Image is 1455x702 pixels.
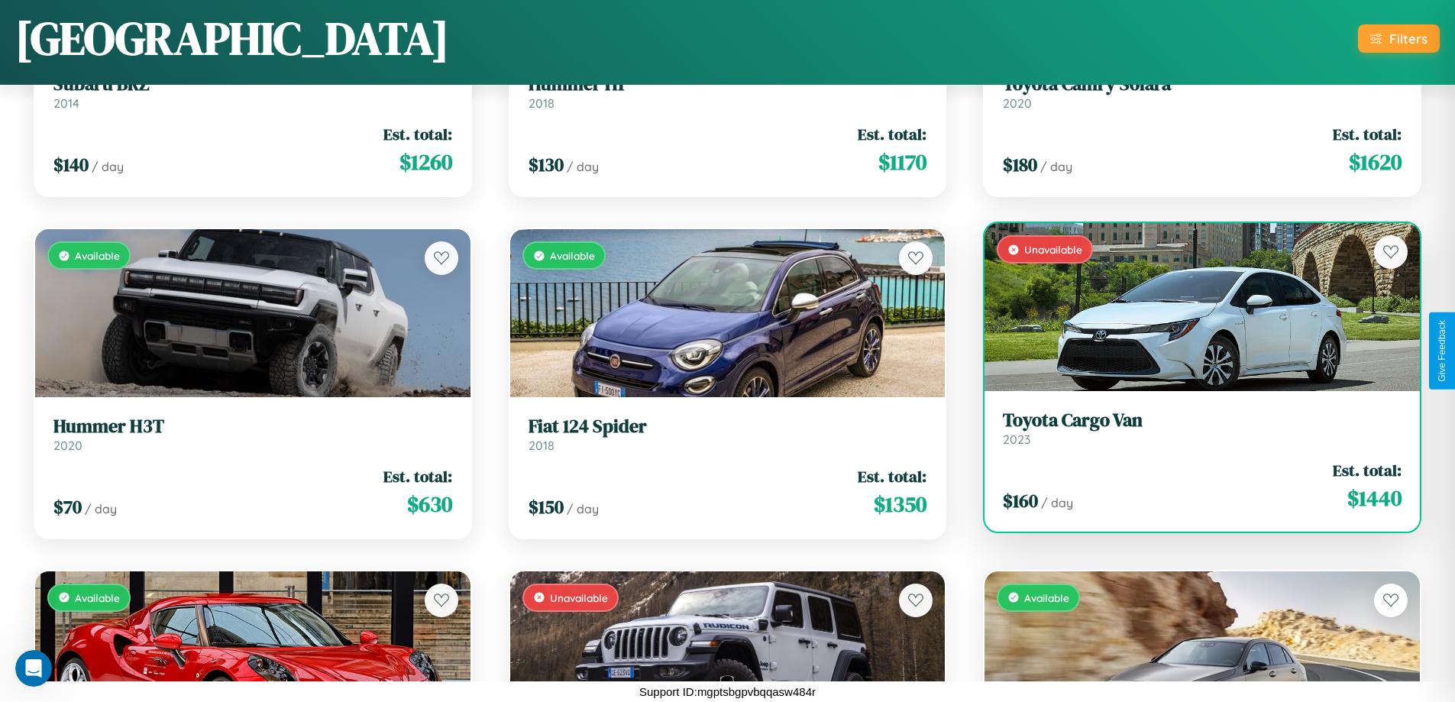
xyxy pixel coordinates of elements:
[53,494,82,519] span: $ 70
[15,650,52,687] iframe: Intercom live chat
[529,416,927,453] a: Fiat 124 Spider2018
[1003,152,1037,177] span: $ 180
[529,438,555,453] span: 2018
[529,73,927,111] a: Hummer H12018
[15,7,449,70] h1: [GEOGRAPHIC_DATA]
[550,591,608,604] span: Unavailable
[53,438,82,453] span: 2020
[567,501,599,516] span: / day
[529,95,555,111] span: 2018
[1041,495,1073,510] span: / day
[858,465,926,487] span: Est. total:
[529,152,564,177] span: $ 130
[1024,243,1082,256] span: Unavailable
[399,147,452,177] span: $ 1260
[550,249,595,262] span: Available
[75,591,120,604] span: Available
[874,489,926,519] span: $ 1350
[1003,95,1032,111] span: 2020
[1333,123,1402,145] span: Est. total:
[53,416,452,453] a: Hummer H3T2020
[1358,24,1440,53] button: Filters
[407,489,452,519] span: $ 630
[53,152,89,177] span: $ 140
[858,123,926,145] span: Est. total:
[1040,159,1072,174] span: / day
[1003,409,1402,432] h3: Toyota Cargo Van
[1389,31,1428,47] div: Filters
[92,159,124,174] span: / day
[53,416,452,438] h3: Hummer H3T
[567,159,599,174] span: / day
[53,73,452,111] a: Subaru BRZ2014
[1003,409,1402,447] a: Toyota Cargo Van2023
[1003,73,1402,111] a: Toyota Camry Solara2020
[383,465,452,487] span: Est. total:
[85,501,117,516] span: / day
[529,73,927,95] h3: Hummer H1
[1333,459,1402,481] span: Est. total:
[1347,483,1402,513] span: $ 1440
[529,494,564,519] span: $ 150
[878,147,926,177] span: $ 1170
[53,73,452,95] h3: Subaru BRZ
[1003,73,1402,95] h3: Toyota Camry Solara
[53,95,79,111] span: 2014
[75,249,120,262] span: Available
[639,681,816,702] p: Support ID: mgptsbgpvbqqasw484r
[1003,432,1030,447] span: 2023
[1024,591,1069,604] span: Available
[529,416,927,438] h3: Fiat 124 Spider
[383,123,452,145] span: Est. total:
[1003,488,1038,513] span: $ 160
[1437,320,1447,382] div: Give Feedback
[1349,147,1402,177] span: $ 1620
